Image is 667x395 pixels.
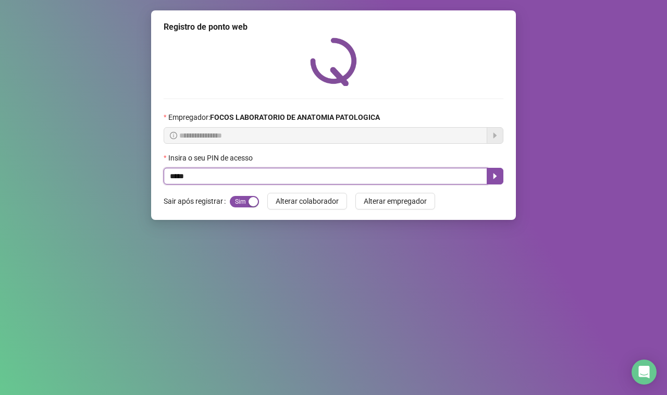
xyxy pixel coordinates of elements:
[164,21,503,33] div: Registro de ponto web
[491,172,499,180] span: caret-right
[364,195,427,207] span: Alterar empregador
[267,193,347,209] button: Alterar colaborador
[164,193,230,209] label: Sair após registrar
[310,38,357,86] img: QRPoint
[170,132,177,139] span: info-circle
[168,112,380,123] span: Empregador :
[276,195,339,207] span: Alterar colaborador
[210,113,380,121] strong: FOCOS LABORATORIO DE ANATOMIA PATOLOGICA
[355,193,435,209] button: Alterar empregador
[164,152,260,164] label: Insira o seu PIN de acesso
[632,360,657,385] div: Open Intercom Messenger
